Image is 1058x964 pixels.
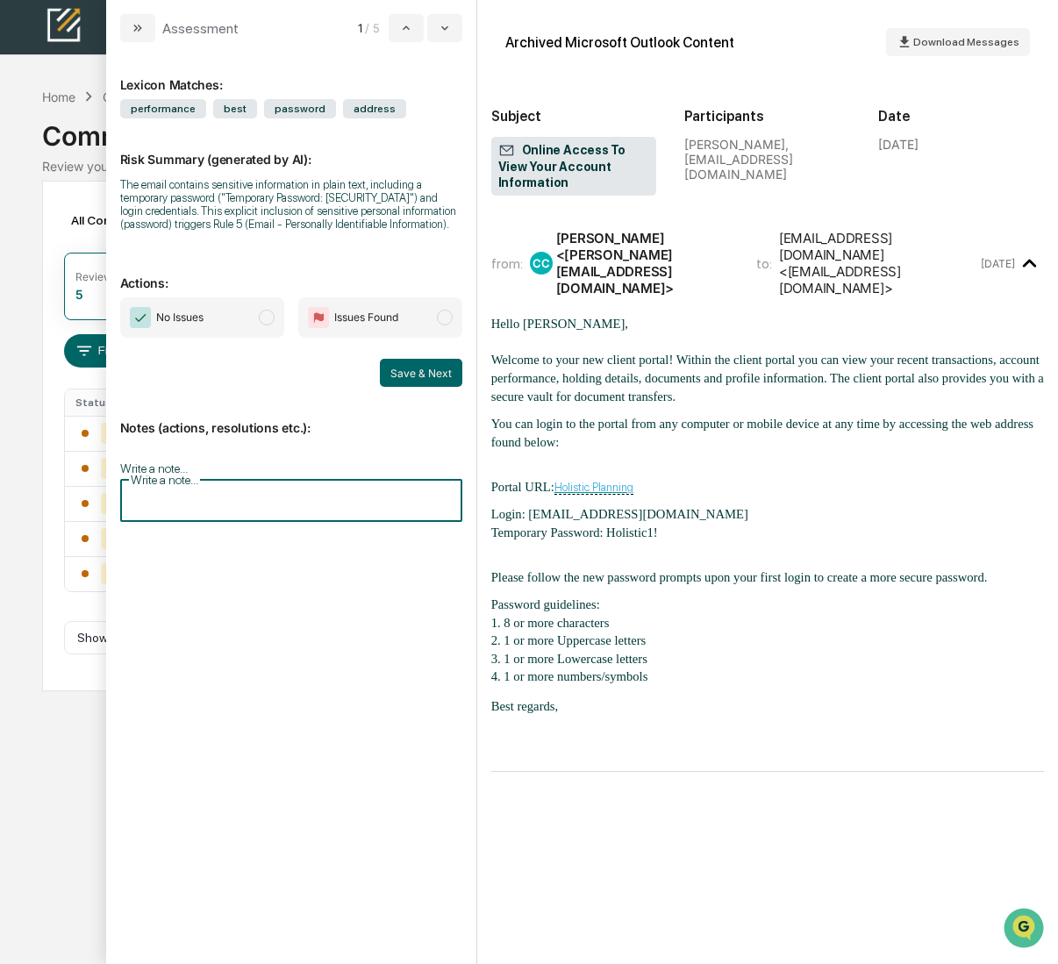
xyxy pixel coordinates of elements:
span: performance [120,99,206,118]
a: 🗄️Attestations [120,213,225,245]
span: [EMAIL_ADDRESS][DOMAIN_NAME] [528,507,748,521]
span: Holistic1! [606,525,658,539]
div: The email contains sensitive information in plain text, including a temporary password ("Temporar... [120,178,462,231]
span: Preclearance [35,220,113,238]
span: 1. 8 or more characters [491,616,610,630]
span: best [213,99,257,118]
div: We're available if you need us! [60,151,222,165]
iframe: Open customer support [1002,906,1049,953]
span: No Issues [156,309,204,326]
button: Download Messages [886,28,1030,56]
img: Checkmark [130,307,151,328]
span: 1 [358,21,362,35]
button: Filters [64,334,140,368]
a: 🔎Data Lookup [11,246,118,278]
p: Notes (actions, resolutions etc.): [120,399,462,435]
button: Start new chat [298,139,319,160]
span: Data Lookup [35,253,111,271]
span: Pylon [175,296,212,310]
span: to: [756,255,772,272]
img: logo [42,6,84,47]
div: CC [530,252,553,275]
span: Online Access To View Your Account Information [498,142,650,191]
div: 🖐️ [18,222,32,236]
button: Save & Next [380,359,462,387]
span: 4. 1 or more numbers/symbols [491,669,648,683]
p: How can we help? [18,36,319,64]
span: Please follow the new password prompts upon your first login to create a more secure password. [491,570,988,584]
span: 2. 1 or more Uppercase letters [491,633,647,647]
div: Assessment [162,20,239,37]
span: Best regards, [491,699,559,713]
div: 🔎 [18,255,32,269]
label: Write a note... [120,461,462,475]
div: 5 [75,287,83,302]
div: Communications Archive [103,89,245,104]
h2: Date [878,108,1044,125]
div: [EMAIL_ADDRESS][DOMAIN_NAME] <[EMAIL_ADDRESS][DOMAIN_NAME]> [779,230,978,296]
div: Communications Archive [42,106,1016,152]
th: Status [65,389,141,416]
div: Home [42,89,75,104]
img: Flag [308,307,329,328]
p: Actions: [120,254,462,290]
span: Hello [PERSON_NAME], [491,317,628,331]
span: Temporary Password: [491,525,604,539]
span: address [343,99,406,118]
span: Portal URL: [491,480,554,494]
div: Start new chat [60,133,288,151]
span: from: [491,255,523,272]
a: 🖐️Preclearance [11,213,120,245]
p: Risk Summary (generated by AI): [120,131,462,167]
div: [PERSON_NAME], [EMAIL_ADDRESS][DOMAIN_NAME] [684,137,850,182]
div: Review your communication records across channels [42,159,1016,174]
div: Lexicon Matches: [120,56,462,92]
a: Powered byPylon [124,296,212,310]
div: All Conversations [64,206,197,234]
img: 1746055101610-c473b297-6a78-478c-a979-82029cc54cd1 [18,133,49,165]
div: Review Required [75,270,160,283]
h2: Subject [491,108,657,125]
span: You can login to the portal from any computer or mobile device at any time by accessing the web a... [491,417,1033,449]
h2: Participants [684,108,850,125]
span: Welcome to your new client portal! Within the client portal you can view your recent transactions... [491,353,1044,403]
span: Issues Found [334,309,398,326]
span: 3. 1 or more Lowercase letters [491,652,647,666]
div: [DATE] [878,137,919,152]
span: Password guidelines: [491,597,600,611]
time: Friday, August 15, 2025 at 3:17:47 PM [981,257,1015,270]
span: Login: [491,507,525,521]
span: / 5 [365,21,384,35]
div: Archived Microsoft Outlook Content [505,34,734,51]
a: Holistic Planning [554,481,633,495]
input: Clear [46,79,290,97]
span: Download Messages [913,36,1019,48]
span: Attestations [145,220,218,238]
div: 🗄️ [127,222,141,236]
div: [PERSON_NAME] <[PERSON_NAME][EMAIL_ADDRESS][DOMAIN_NAME]> [556,230,735,296]
span: password [264,99,336,118]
